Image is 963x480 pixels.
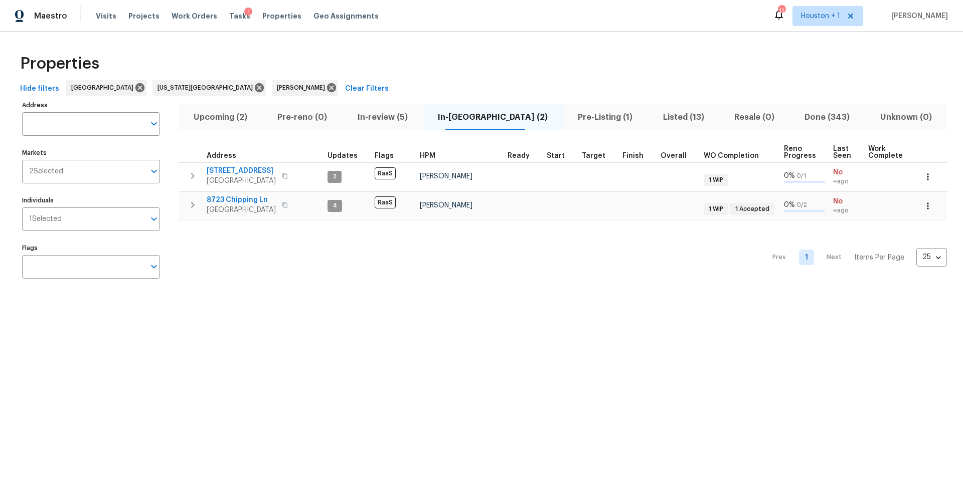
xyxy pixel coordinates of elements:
[854,253,904,263] p: Items Per Page
[801,11,840,21] span: Houston + 1
[784,145,816,159] span: Reno Progress
[916,244,947,270] div: 25
[349,110,417,124] span: In-review (5)
[796,173,806,179] span: 0 / 1
[654,110,713,124] span: Listed (13)
[569,110,641,124] span: Pre-Listing (1)
[833,177,860,186] span: ∞ ago
[147,260,161,274] button: Open
[329,172,341,181] span: 2
[704,152,759,159] span: WO Completion
[731,205,773,213] span: 1 Accepted
[796,202,807,208] span: 0 / 2
[147,164,161,178] button: Open
[833,145,851,159] span: Last Seen
[152,80,266,96] div: [US_STATE][GEOGRAPHIC_DATA]
[429,110,557,124] span: In-[GEOGRAPHIC_DATA] (2)
[868,145,903,159] span: Work Complete
[207,176,276,186] span: [GEOGRAPHIC_DATA]
[313,11,379,21] span: Geo Assignments
[147,117,161,131] button: Open
[833,167,860,177] span: No
[547,152,565,159] span: Start
[229,13,250,20] span: Tasks
[345,83,389,95] span: Clear Filters
[661,152,696,159] div: Days past target finish date
[420,152,435,159] span: HPM
[661,152,687,159] span: Overall
[29,167,63,176] span: 2 Selected
[157,83,257,93] span: [US_STATE][GEOGRAPHIC_DATA]
[420,202,472,209] span: [PERSON_NAME]
[22,150,160,156] label: Markets
[833,206,860,215] span: ∞ ago
[622,152,644,159] span: Finish
[784,172,795,179] span: 0 %
[207,205,276,215] span: [GEOGRAPHIC_DATA]
[328,152,358,159] span: Updates
[71,83,137,93] span: [GEOGRAPHIC_DATA]
[887,11,948,21] span: [PERSON_NAME]
[147,212,161,226] button: Open
[96,11,116,21] span: Visits
[22,197,160,203] label: Individuals
[705,205,727,213] span: 1 WIP
[725,110,783,124] span: Resale (0)
[34,11,67,21] span: Maestro
[185,110,256,124] span: Upcoming (2)
[547,152,574,159] div: Actual renovation start date
[29,215,62,223] span: 1 Selected
[778,6,785,16] div: 11
[262,11,301,21] span: Properties
[582,152,614,159] div: Target renovation project end date
[244,8,252,18] div: 1
[375,152,394,159] span: Flags
[508,152,539,159] div: Earliest renovation start date (first business day after COE or Checkout)
[508,152,530,159] span: Ready
[277,83,329,93] span: [PERSON_NAME]
[799,250,814,265] a: Goto page 1
[66,80,146,96] div: [GEOGRAPHIC_DATA]
[763,226,947,289] nav: Pagination Navigation
[582,152,605,159] span: Target
[20,83,59,95] span: Hide filters
[420,173,472,180] span: [PERSON_NAME]
[128,11,159,21] span: Projects
[871,110,941,124] span: Unknown (0)
[22,245,160,251] label: Flags
[172,11,217,21] span: Work Orders
[375,167,396,179] span: RaaS
[272,80,338,96] div: [PERSON_NAME]
[795,110,859,124] span: Done (343)
[207,152,236,159] span: Address
[329,201,341,210] span: 4
[268,110,336,124] span: Pre-reno (0)
[622,152,653,159] div: Projected renovation finish date
[207,195,276,205] span: 8723 Chipping Ln
[16,80,63,98] button: Hide filters
[375,196,396,208] span: RaaS
[207,166,276,176] span: [STREET_ADDRESS]
[341,80,393,98] button: Clear Filters
[784,201,795,208] span: 0 %
[20,59,99,69] span: Properties
[22,102,160,108] label: Address
[705,176,727,184] span: 1 WIP
[833,196,860,206] span: No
